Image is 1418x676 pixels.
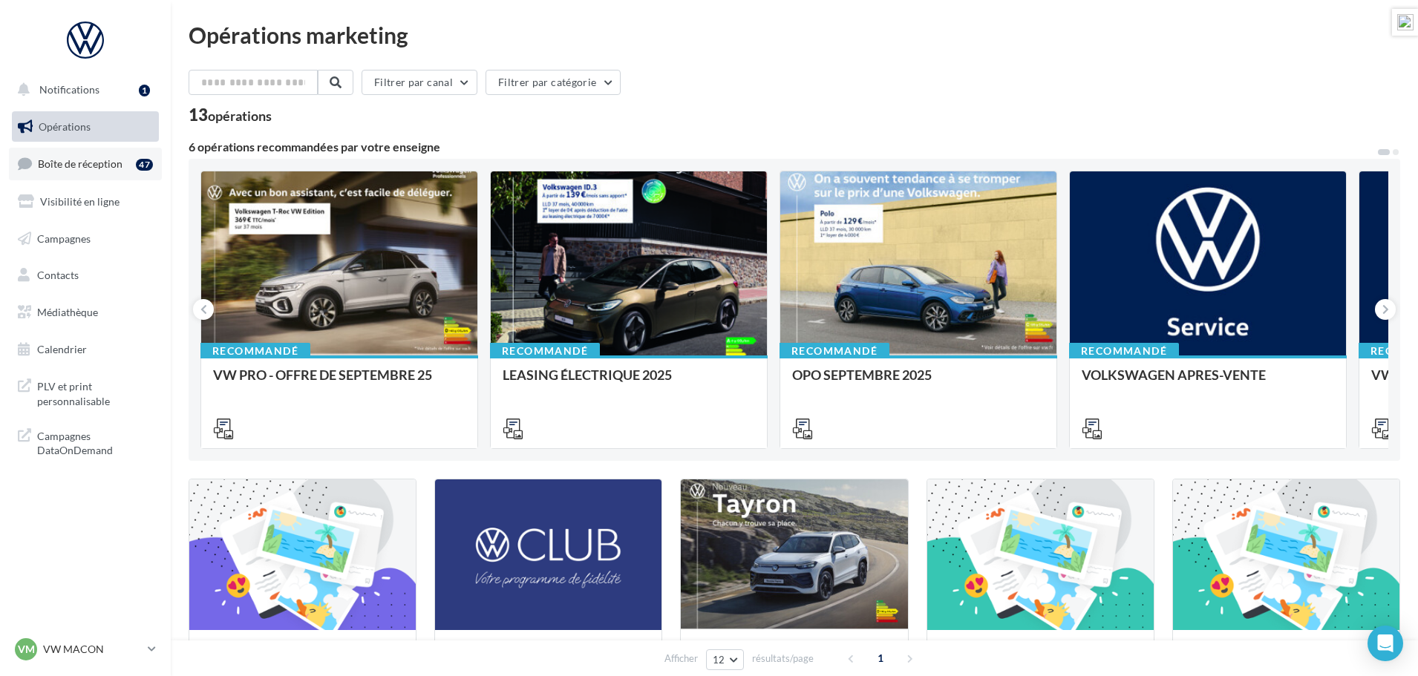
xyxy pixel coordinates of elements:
span: Calendrier [37,343,87,355]
div: 6 opérations recommandées par votre enseigne [189,141,1376,153]
div: VW PRO - OFFRE DE SEPTEMBRE 25 [213,367,465,397]
span: Campagnes [37,232,91,244]
div: OPO SEPTEMBRE 2025 [792,367,1045,397]
div: VOLKSWAGEN APRES-VENTE [1082,367,1334,397]
button: 12 [706,649,744,670]
span: résultats/page [752,652,814,666]
span: 12 [713,654,725,666]
div: 13 [189,107,272,123]
a: Opérations [9,111,162,142]
a: Campagnes DataOnDemand [9,420,162,464]
a: Calendrier [9,334,162,365]
span: VM [18,642,35,657]
a: VM VW MACON [12,635,159,663]
button: Notifications 1 [9,74,156,105]
div: Recommandé [780,343,889,359]
a: Boîte de réception47 [9,148,162,180]
div: Opérations marketing [189,24,1400,46]
button: Filtrer par canal [362,70,477,95]
span: 1 [869,646,892,670]
span: Boîte de réception [38,157,122,170]
a: PLV et print personnalisable [9,370,162,414]
div: Open Intercom Messenger [1368,626,1403,661]
a: Contacts [9,260,162,291]
span: Campagnes DataOnDemand [37,426,153,458]
button: Filtrer par catégorie [486,70,621,95]
div: 1 [139,85,150,96]
div: LEASING ÉLECTRIQUE 2025 [503,367,755,397]
span: Opérations [39,120,91,133]
p: VW MACON [43,642,142,657]
span: Visibilité en ligne [40,195,120,208]
span: PLV et print personnalisable [37,376,153,408]
div: opérations [208,109,272,122]
a: Visibilité en ligne [9,186,162,217]
a: Campagnes [9,223,162,255]
div: 47 [136,159,153,171]
div: Recommandé [490,343,600,359]
span: Afficher [664,652,698,666]
div: Recommandé [200,343,310,359]
span: Notifications [39,83,99,96]
a: Médiathèque [9,297,162,328]
div: Recommandé [1069,343,1179,359]
span: Médiathèque [37,306,98,318]
span: Contacts [37,269,79,281]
